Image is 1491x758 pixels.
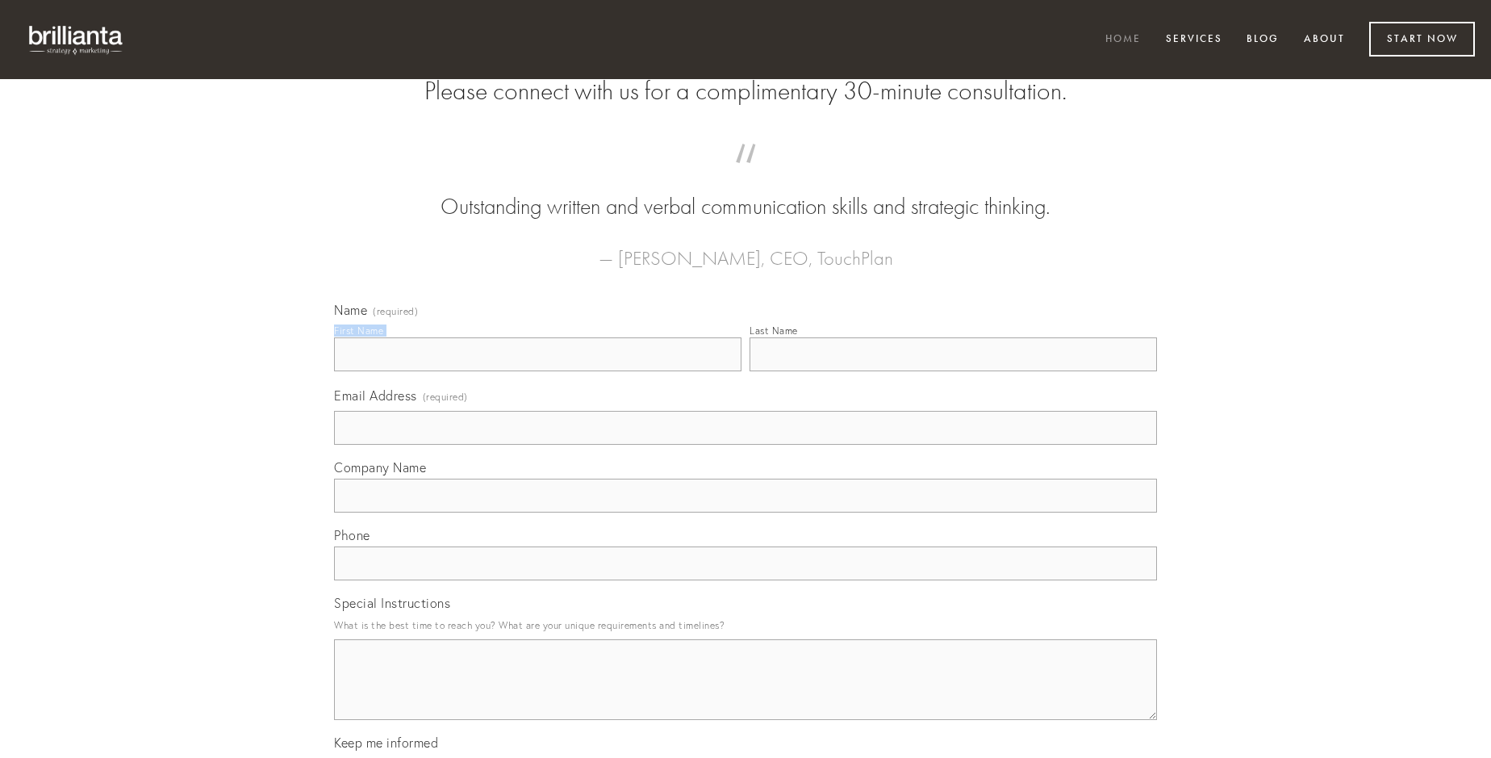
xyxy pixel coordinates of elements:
[1369,22,1475,57] a: Start Now
[360,223,1131,274] figcaption: — [PERSON_NAME], CEO, TouchPlan
[334,302,367,318] span: Name
[1293,27,1355,53] a: About
[360,160,1131,223] blockquote: Outstanding written and verbal communication skills and strategic thinking.
[334,595,450,611] span: Special Instructions
[334,325,383,337] div: First Name
[334,76,1157,107] h2: Please connect with us for a complimentary 30-minute consultation.
[334,527,370,543] span: Phone
[360,160,1131,191] span: “
[1095,27,1151,53] a: Home
[1236,27,1289,53] a: Blog
[423,386,468,408] span: (required)
[750,325,798,337] div: Last Name
[334,387,417,404] span: Email Address
[1155,27,1233,53] a: Services
[334,614,1157,636] p: What is the best time to reach you? What are your unique requirements and timelines?
[334,459,426,475] span: Company Name
[334,735,438,751] span: Keep me informed
[16,16,137,63] img: brillianta - research, strategy, marketing
[373,307,418,316] span: (required)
